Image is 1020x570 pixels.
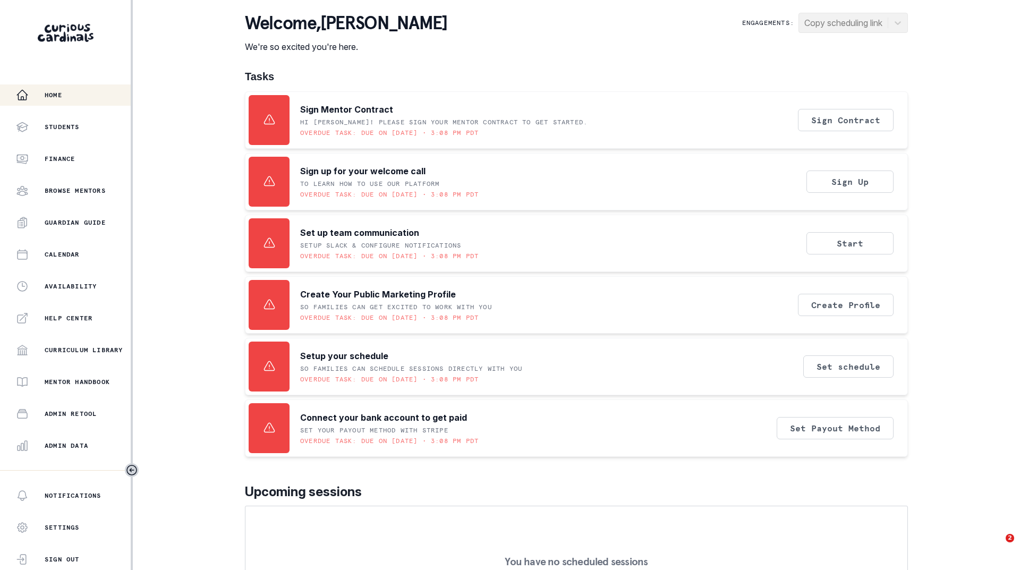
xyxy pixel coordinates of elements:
p: Admin Retool [45,410,97,418]
p: Create Your Public Marketing Profile [300,288,456,301]
p: Set up team communication [300,226,419,239]
p: Sign Mentor Contract [300,103,393,116]
p: Overdue task: Due on [DATE] • 3:08 PM PDT [300,437,479,445]
p: Mentor Handbook [45,378,110,386]
p: Connect your bank account to get paid [300,411,467,424]
button: Toggle sidebar [125,463,139,477]
p: Curriculum Library [45,346,123,354]
p: Hi [PERSON_NAME]! Please sign your mentor contract to get started. [300,118,588,126]
button: Set schedule [803,355,894,378]
p: Finance [45,155,75,163]
p: Sign Out [45,555,80,564]
p: Upcoming sessions [245,482,908,501]
p: Overdue task: Due on [DATE] • 3:08 PM PDT [300,313,479,322]
p: Availability [45,282,97,291]
p: Overdue task: Due on [DATE] • 3:08 PM PDT [300,129,479,137]
p: SO FAMILIES CAN GET EXCITED TO WORK WITH YOU [300,303,492,311]
p: We're so excited you're here. [245,40,447,53]
iframe: Intercom live chat [984,534,1009,559]
p: Calendar [45,250,80,259]
button: Create Profile [798,294,894,316]
p: Browse Mentors [45,186,106,195]
button: Sign Contract [798,109,894,131]
p: You have no scheduled sessions [505,556,648,567]
p: Engagements: [742,19,794,27]
p: Settings [45,523,80,532]
p: Overdue task: Due on [DATE] • 3:08 PM PDT [300,190,479,199]
p: Welcome , [PERSON_NAME] [245,13,447,34]
img: Curious Cardinals Logo [38,24,93,42]
button: Start [806,232,894,254]
p: SO FAMILIES CAN SCHEDULE SESSIONS DIRECTLY WITH YOU [300,364,522,373]
p: Overdue task: Due on [DATE] • 3:08 PM PDT [300,252,479,260]
p: Setup your schedule [300,350,388,362]
p: Sign up for your welcome call [300,165,426,177]
span: 2 [1006,534,1014,542]
p: To learn how to use our platform [300,180,439,188]
p: Admin Data [45,441,88,450]
p: Setup Slack & Configure Notifications [300,241,461,250]
p: Notifications [45,491,101,500]
p: Help Center [45,314,92,322]
p: Home [45,91,62,99]
p: Overdue task: Due on [DATE] • 3:08 PM PDT [300,375,479,384]
h1: Tasks [245,70,908,83]
p: Students [45,123,80,131]
button: Sign Up [806,171,894,193]
p: Set your payout method with Stripe [300,426,448,435]
p: Guardian Guide [45,218,106,227]
button: Set Payout Method [777,417,894,439]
